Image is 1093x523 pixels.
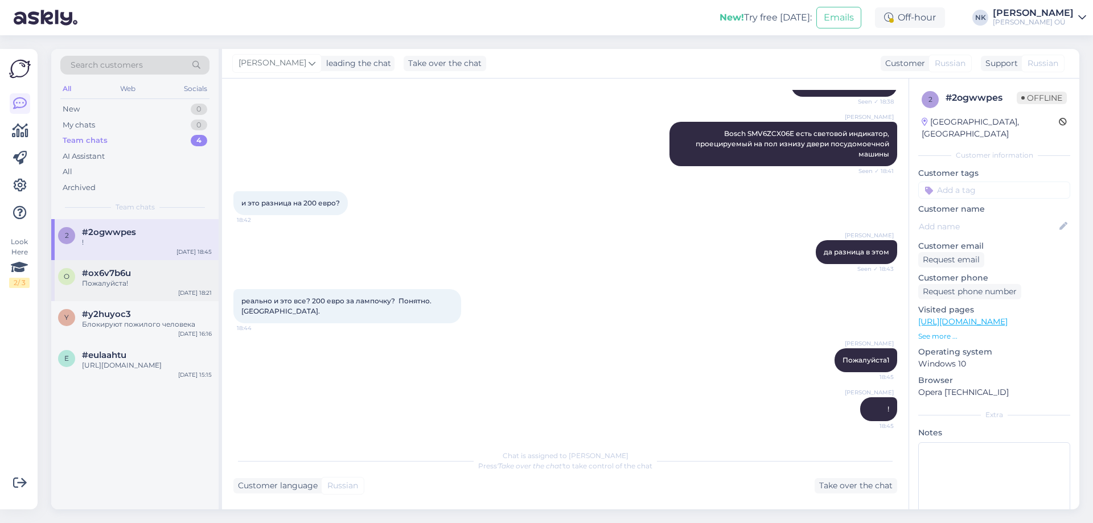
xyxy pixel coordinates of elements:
div: [DATE] 18:21 [178,289,212,297]
i: 'Take over the chat' [497,462,563,470]
p: Customer tags [918,167,1070,179]
div: Extra [918,410,1070,420]
div: AI Assistant [63,151,105,162]
div: [DATE] 16:16 [178,330,212,338]
span: Seen ✓ 18:41 [851,167,894,175]
div: Блокируют пожилого человека [82,319,212,330]
span: Russian [935,57,965,69]
span: [PERSON_NAME] [239,57,306,69]
div: 2 / 3 [9,278,30,288]
span: 2 [65,231,69,240]
span: o [64,272,69,281]
div: Support [981,57,1018,69]
span: y [64,313,69,322]
img: Askly Logo [9,58,31,80]
div: Пожалуйста! [82,278,212,289]
a: [URL][DOMAIN_NAME] [918,316,1008,327]
p: Opera [TECHNICAL_ID] [918,386,1070,398]
span: 18:42 [237,216,280,224]
div: Customer [881,57,925,69]
div: Archived [63,182,96,193]
span: ! [887,405,889,413]
span: #eulaahtu [82,350,126,360]
p: Customer email [918,240,1070,252]
span: 18:45 [851,373,894,381]
p: Customer name [918,203,1070,215]
div: Take over the chat [815,478,897,493]
div: # 2ogwwpes [946,91,1017,105]
span: Offline [1017,92,1067,104]
span: 18:45 [851,422,894,430]
div: [DATE] 15:15 [178,370,212,379]
span: Chat is assigned to [PERSON_NAME] [503,451,628,460]
div: Customer language [233,480,318,492]
span: Team chats [116,202,155,212]
div: My chats [63,120,95,131]
div: 4 [191,135,207,146]
span: да разница в этом [824,248,889,256]
div: [PERSON_NAME] OÜ [993,18,1074,27]
div: Customer information [918,150,1070,160]
span: Search customers [71,59,143,71]
span: [PERSON_NAME] [845,231,894,240]
p: See more ... [918,331,1070,341]
span: реально и это все? 200 евро за лампочку? Понятно. [GEOGRAPHIC_DATA]. [241,296,433,315]
div: Off-hour [875,7,945,28]
span: Пожалуйста1 [843,356,889,364]
button: Emails [816,7,861,28]
div: [URL][DOMAIN_NAME] [82,360,212,370]
span: и это разница на 200 евро? [241,199,340,207]
span: #y2huyoc3 [82,309,131,319]
span: 2 [928,95,932,104]
b: New! [720,12,744,23]
div: Web [118,81,138,96]
span: e [64,354,69,363]
p: Operating system [918,346,1070,358]
div: [PERSON_NAME] [993,9,1074,18]
div: [GEOGRAPHIC_DATA], [GEOGRAPHIC_DATA] [922,116,1059,140]
div: Request phone number [918,284,1021,299]
div: New [63,104,80,115]
div: All [63,166,72,178]
a: [PERSON_NAME][PERSON_NAME] OÜ [993,9,1086,27]
div: All [60,81,73,96]
div: Socials [182,81,209,96]
div: Look Here [9,237,30,288]
p: Notes [918,427,1070,439]
div: Request email [918,252,984,267]
span: [PERSON_NAME] [845,339,894,348]
div: 0 [191,104,207,115]
div: NK [972,10,988,26]
span: Bosch SMV6ZCX06E есть световой индикатор, проецируемый на пол изнизу двери посудомоечной машины [696,129,891,158]
span: [PERSON_NAME] [845,113,894,121]
span: Seen ✓ 18:38 [851,97,894,106]
p: Windows 10 [918,358,1070,370]
input: Add a tag [918,182,1070,199]
div: [DATE] 18:45 [176,248,212,256]
div: 0 [191,120,207,131]
span: Russian [327,480,358,492]
input: Add name [919,220,1057,233]
p: Visited pages [918,304,1070,316]
p: Browser [918,374,1070,386]
span: [PERSON_NAME] [845,388,894,397]
span: Seen ✓ 18:43 [851,265,894,273]
span: 18:44 [237,324,280,332]
div: Take over the chat [404,56,486,71]
span: #ox6v7b6u [82,268,131,278]
div: Team chats [63,135,108,146]
span: #2ogwwpes [82,227,136,237]
div: leading the chat [322,57,391,69]
div: Try free [DATE]: [720,11,812,24]
p: Customer phone [918,272,1070,284]
span: Press to take control of the chat [478,462,652,470]
div: ! [82,237,212,248]
span: Russian [1028,57,1058,69]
